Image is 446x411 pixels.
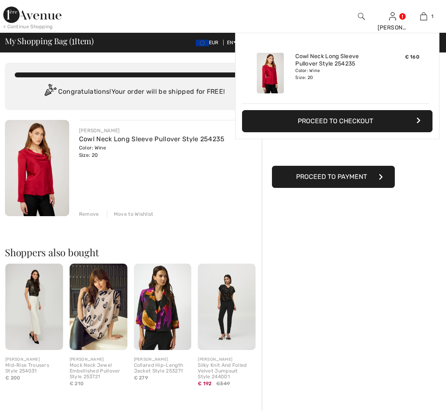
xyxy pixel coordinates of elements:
[79,210,99,218] div: Remove
[72,35,75,45] span: 1
[389,11,396,21] img: My Info
[389,12,396,20] a: Sign In
[42,84,58,100] img: Congratulation2.svg
[405,54,420,60] span: € 160
[79,135,225,143] a: Cowl Neck Long Sleeve Pullover Style 254235
[15,84,252,100] div: Congratulations! Your order will be shipped for FREE!
[134,375,148,381] span: € 279
[198,381,212,386] span: € 192
[227,40,237,45] span: EN
[431,13,433,20] span: 1
[257,53,284,93] img: Cowl Neck Long Sleeve Pullover Style 254235
[107,210,154,218] div: Move to Wishlist
[196,40,222,45] span: EUR
[378,23,408,32] div: [PERSON_NAME]
[5,120,69,216] img: Cowl Neck Long Sleeve Pullover Style 254235
[295,53,376,68] a: Cowl Neck Long Sleeve Pullover Style 254235
[134,357,192,363] div: [PERSON_NAME]
[70,363,127,379] div: Mock Neck Jewel Embellished Pullover Style 253721
[420,11,427,21] img: My Bag
[196,40,209,46] img: Euro
[79,127,225,134] div: [PERSON_NAME]
[198,357,256,363] div: [PERSON_NAME]
[134,264,192,350] img: Collared Hip-Length Jacket Style 253271
[198,264,256,350] img: Silky Knit And Foiled Velvet Jumpsuit Style 244001
[70,264,127,350] img: Mock Neck Jewel Embellished Pullover Style 253721
[79,144,225,159] div: Color: Wine Size: 20
[134,363,192,374] div: Collared Hip-Length Jacket Style 253271
[5,264,63,350] img: Mid-Rise Trousers Style 254031
[3,23,53,30] div: < Continue Shopping
[70,381,84,386] span: € 210
[5,357,63,363] div: [PERSON_NAME]
[5,37,94,45] span: My Shopping Bag ( Item)
[409,11,439,21] a: 1
[216,380,230,387] span: €349
[295,68,376,81] div: Color: Wine Size: 20
[5,247,262,257] h2: Shoppers also bought
[70,357,127,363] div: [PERSON_NAME]
[5,363,63,374] div: Mid-Rise Trousers Style 254031
[198,363,256,379] div: Silky Knit And Foiled Velvet Jumpsuit Style 244001
[3,7,61,23] img: 1ère Avenue
[358,11,365,21] img: search the website
[5,375,20,381] span: € 200
[242,110,432,132] button: Proceed to Checkout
